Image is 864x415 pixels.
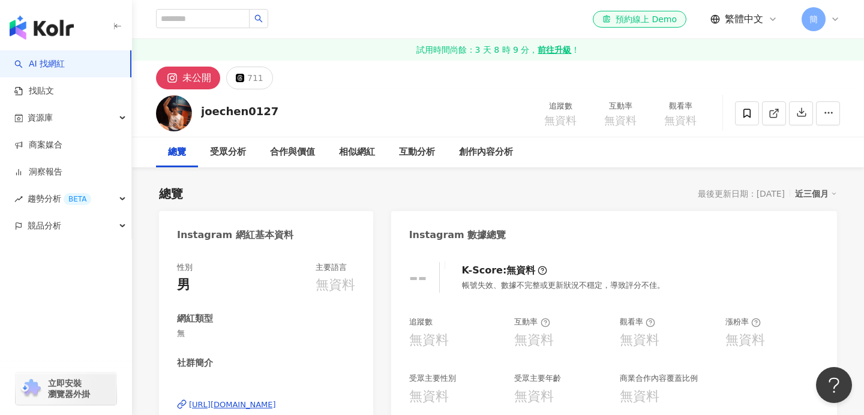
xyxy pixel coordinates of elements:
[604,115,637,127] span: 無資料
[409,373,456,384] div: 受眾主要性別
[409,228,506,242] div: Instagram 數據總覽
[182,70,211,86] div: 未公開
[28,185,91,212] span: 趨勢分析
[409,265,427,290] div: --
[64,193,91,205] div: BETA
[602,13,677,25] div: 預約線上 Demo
[189,399,276,410] div: [URL][DOMAIN_NAME]
[725,331,765,350] div: 無資料
[14,139,62,151] a: 商案媒合
[28,212,61,239] span: 競品分析
[156,95,192,131] img: KOL Avatar
[177,228,293,242] div: Instagram 網紅基本資料
[658,100,703,112] div: 觀看率
[132,39,864,61] a: 試用時間尚餘：3 天 8 時 9 分，前往升級！
[14,85,54,97] a: 找貼文
[620,331,659,350] div: 無資料
[48,378,90,399] span: 立即安裝 瀏覽器外掛
[210,145,246,160] div: 受眾分析
[247,70,263,86] div: 711
[725,317,761,327] div: 漲粉率
[593,11,686,28] a: 預約線上 Demo
[514,331,554,350] div: 無資料
[409,331,449,350] div: 無資料
[16,372,116,405] a: chrome extension立即安裝 瀏覽器外掛
[538,100,583,112] div: 追蹤數
[598,100,643,112] div: 互動率
[316,262,347,273] div: 主要語言
[177,276,190,294] div: 男
[14,166,62,178] a: 洞察報告
[620,317,655,327] div: 觀看率
[514,387,554,406] div: 無資料
[620,373,698,384] div: 商業合作內容覆蓋比例
[14,58,65,70] a: searchAI 找網紅
[514,317,550,327] div: 互動率
[28,104,53,131] span: 資源庫
[19,379,43,398] img: chrome extension
[201,104,278,119] div: joechen0127
[399,145,435,160] div: 互動分析
[14,195,23,203] span: rise
[270,145,315,160] div: 合作與價值
[177,312,213,325] div: 網紅類型
[698,189,785,199] div: 最後更新日期：[DATE]
[664,115,697,127] span: 無資料
[795,186,837,202] div: 近三個月
[620,387,659,406] div: 無資料
[409,387,449,406] div: 無資料
[725,13,763,26] span: 繁體中文
[459,145,513,160] div: 創作內容分析
[168,145,186,160] div: 總覽
[506,264,535,277] div: 無資料
[514,373,561,384] div: 受眾主要年齡
[316,276,355,294] div: 無資料
[544,115,577,127] span: 無資料
[409,317,433,327] div: 追蹤數
[462,264,548,277] div: K-Score :
[538,44,571,56] strong: 前往升級
[816,367,852,403] iframe: Help Scout Beacon - Open
[177,328,355,339] span: 無
[177,262,193,273] div: 性別
[226,67,273,89] button: 711
[177,399,355,410] a: [URL][DOMAIN_NAME]
[339,145,375,160] div: 相似網紅
[156,67,220,89] button: 未公開
[809,13,818,26] span: 簡
[177,357,213,369] div: 社群簡介
[462,280,665,291] div: 帳號失效、數據不完整或更新狀況不穩定，導致評分不佳。
[10,16,74,40] img: logo
[159,185,183,202] div: 總覽
[254,14,263,23] span: search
